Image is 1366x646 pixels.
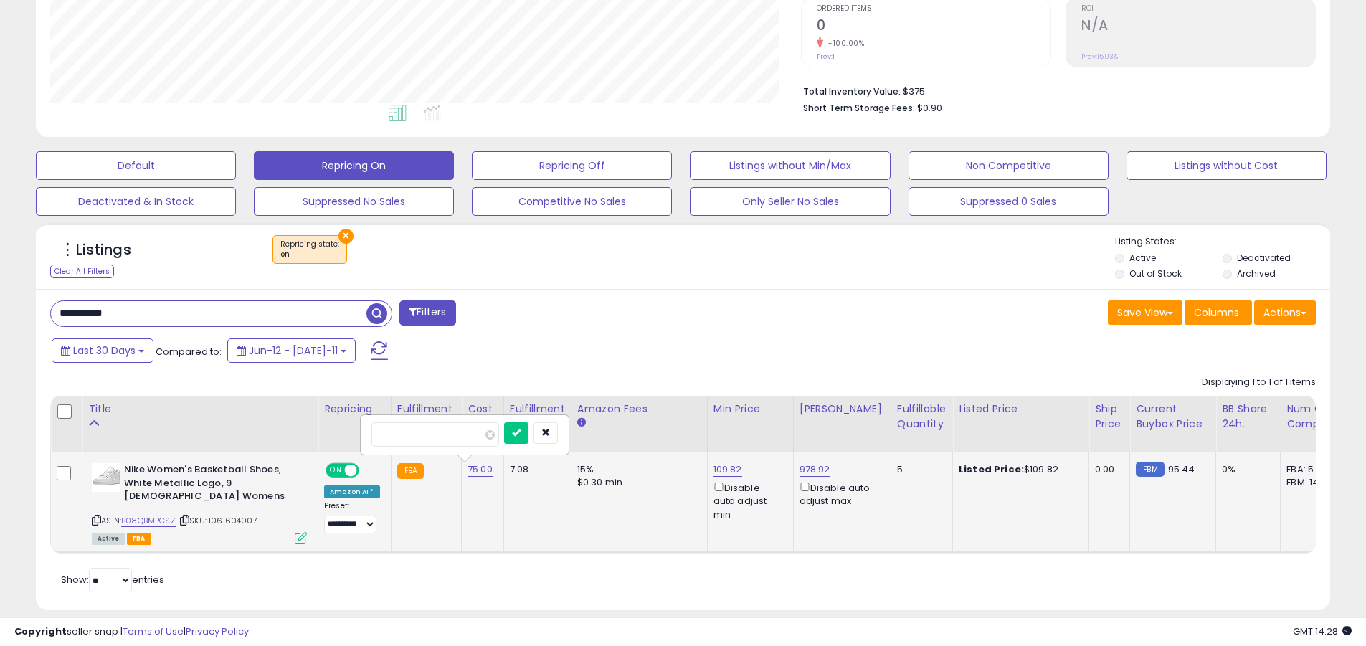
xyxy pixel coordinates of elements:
[577,476,696,489] div: $0.30 min
[817,5,1050,13] span: Ordered Items
[92,463,120,492] img: 31OVlgn6+4L._SL40_.jpg
[1115,235,1330,249] p: Listing States:
[1254,300,1316,325] button: Actions
[959,402,1083,417] div: Listed Price
[249,343,338,358] span: Jun-12 - [DATE]-11
[1129,267,1182,280] label: Out of Stock
[1194,305,1239,320] span: Columns
[897,402,947,432] div: Fulfillable Quantity
[92,463,307,543] div: ASIN:
[1286,476,1334,489] div: FBM: 14
[327,465,345,477] span: ON
[123,624,184,638] a: Terms of Use
[909,187,1109,216] button: Suppressed 0 Sales
[1222,463,1269,476] div: 0%
[92,533,125,545] span: All listings currently available for purchase on Amazon
[76,240,131,260] h5: Listings
[472,187,672,216] button: Competitive No Sales
[324,501,380,533] div: Preset:
[823,38,864,49] small: -100.00%
[800,402,885,417] div: [PERSON_NAME]
[800,462,830,477] a: 978.92
[280,250,339,260] div: on
[52,338,153,363] button: Last 30 Days
[817,52,835,61] small: Prev: 1
[909,151,1109,180] button: Non Competitive
[14,625,249,639] div: seller snap | |
[817,17,1050,37] h2: 0
[959,463,1078,476] div: $109.82
[1286,402,1339,432] div: Num of Comp.
[324,402,385,417] div: Repricing
[510,463,560,476] div: 7.08
[14,624,67,638] strong: Copyright
[178,515,257,526] span: | SKU: 1061604007
[472,151,672,180] button: Repricing Off
[36,187,236,216] button: Deactivated & In Stock
[468,462,493,477] a: 75.00
[577,417,586,429] small: Amazon Fees.
[1129,252,1156,264] label: Active
[713,480,782,521] div: Disable auto adjust min
[1222,402,1274,432] div: BB Share 24h.
[254,151,454,180] button: Repricing On
[73,343,136,358] span: Last 30 Days
[1081,5,1315,13] span: ROI
[803,85,901,98] b: Total Inventory Value:
[397,463,424,479] small: FBA
[917,101,942,115] span: $0.90
[1237,252,1291,264] label: Deactivated
[577,402,701,417] div: Amazon Fees
[1108,300,1182,325] button: Save View
[690,151,890,180] button: Listings without Min/Max
[959,462,1024,476] b: Listed Price:
[121,515,176,527] a: B08QBMPCSZ
[254,187,454,216] button: Suppressed No Sales
[50,265,114,278] div: Clear All Filters
[156,345,222,358] span: Compared to:
[280,239,339,260] span: Repricing state :
[803,82,1305,99] li: $375
[127,533,151,545] span: FBA
[803,102,915,114] b: Short Term Storage Fees:
[1081,17,1315,37] h2: N/A
[88,402,312,417] div: Title
[227,338,356,363] button: Jun-12 - [DATE]-11
[510,402,565,432] div: Fulfillment Cost
[1095,463,1119,476] div: 0.00
[800,480,880,508] div: Disable auto adjust max
[1095,402,1124,432] div: Ship Price
[1136,402,1210,432] div: Current Buybox Price
[186,624,249,638] a: Privacy Policy
[397,402,455,417] div: Fulfillment
[713,462,742,477] a: 109.82
[124,463,298,507] b: Nike Women's Basketball Shoes, White Metallic Logo, 9 [DEMOGRAPHIC_DATA] Womens
[1185,300,1252,325] button: Columns
[1168,462,1195,476] span: 95.44
[1237,267,1276,280] label: Archived
[1081,52,1118,61] small: Prev: 15.03%
[399,300,455,326] button: Filters
[324,485,380,498] div: Amazon AI *
[36,151,236,180] button: Default
[1136,462,1164,477] small: FBM
[1202,376,1316,389] div: Displaying 1 to 1 of 1 items
[897,463,942,476] div: 5
[61,573,164,586] span: Show: entries
[1286,463,1334,476] div: FBA: 5
[690,187,890,216] button: Only Seller No Sales
[1127,151,1327,180] button: Listings without Cost
[1293,624,1352,638] span: 2025-08-11 14:28 GMT
[468,402,498,417] div: Cost
[713,402,787,417] div: Min Price
[577,463,696,476] div: 15%
[357,465,380,477] span: OFF
[338,229,354,244] button: ×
